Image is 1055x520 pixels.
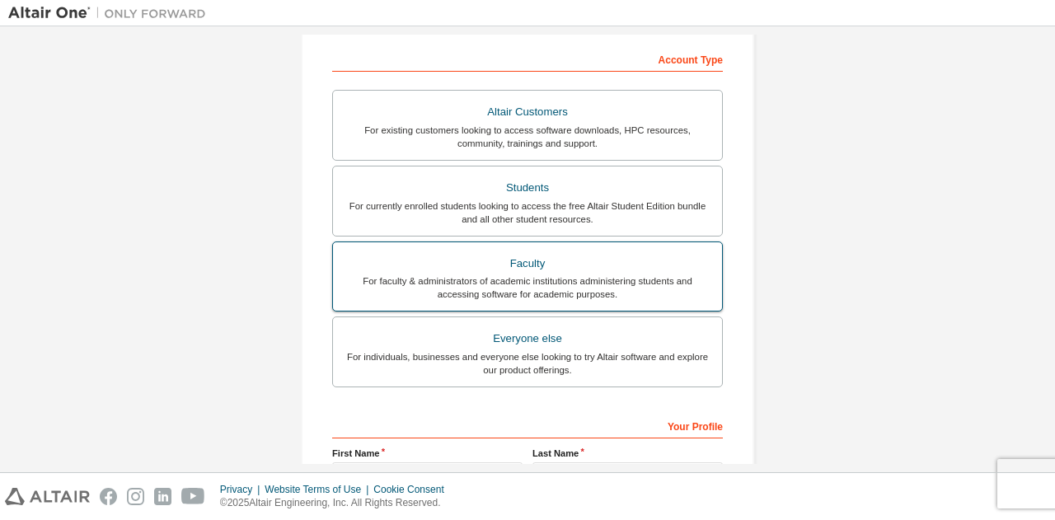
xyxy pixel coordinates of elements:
[343,176,712,199] div: Students
[343,252,712,275] div: Faculty
[5,488,90,505] img: altair_logo.svg
[332,412,723,438] div: Your Profile
[8,5,214,21] img: Altair One
[332,45,723,72] div: Account Type
[343,350,712,377] div: For individuals, businesses and everyone else looking to try Altair software and explore our prod...
[343,327,712,350] div: Everyone else
[373,483,453,496] div: Cookie Consent
[265,483,373,496] div: Website Terms of Use
[220,483,265,496] div: Privacy
[332,447,523,460] label: First Name
[532,447,723,460] label: Last Name
[154,488,171,505] img: linkedin.svg
[343,274,712,301] div: For faculty & administrators of academic institutions administering students and accessing softwa...
[181,488,205,505] img: youtube.svg
[343,101,712,124] div: Altair Customers
[220,496,454,510] p: © 2025 Altair Engineering, Inc. All Rights Reserved.
[100,488,117,505] img: facebook.svg
[343,124,712,150] div: For existing customers looking to access software downloads, HPC resources, community, trainings ...
[127,488,144,505] img: instagram.svg
[343,199,712,226] div: For currently enrolled students looking to access the free Altair Student Edition bundle and all ...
